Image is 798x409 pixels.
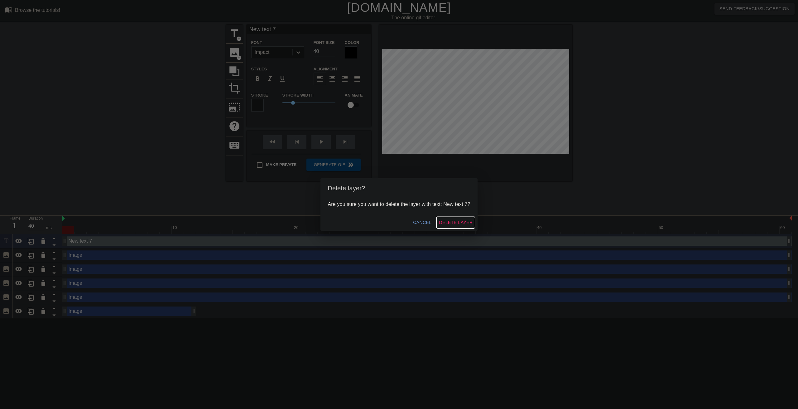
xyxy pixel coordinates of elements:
[411,217,434,228] button: Cancel
[413,219,431,226] span: Cancel
[439,219,473,226] span: Delete Layer
[328,183,470,193] h2: Delete layer?
[436,217,475,228] button: Delete Layer
[328,201,470,208] p: Are you sure you want to delete the layer with text: New text 7?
